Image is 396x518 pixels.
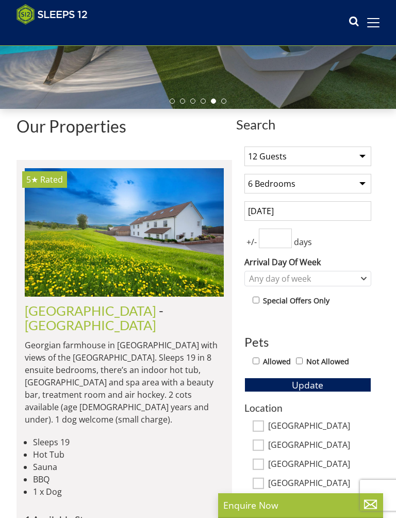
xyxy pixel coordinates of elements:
[246,273,358,284] div: Any day of week
[16,117,232,135] h1: Our Properties
[263,356,291,367] label: Allowed
[268,440,371,451] label: [GEOGRAPHIC_DATA]
[25,317,156,333] a: [GEOGRAPHIC_DATA]
[244,256,371,268] label: Arrival Day Of Week
[306,356,349,367] label: Not Allowed
[33,485,224,498] li: 1 x Dog
[236,117,379,132] span: Search
[244,402,371,413] h3: Location
[268,421,371,432] label: [GEOGRAPHIC_DATA]
[292,379,323,391] span: Update
[244,378,371,392] button: Update
[25,303,156,318] a: [GEOGRAPHIC_DATA]
[33,436,224,448] li: Sleeps 19
[11,31,120,40] iframe: Customer reviews powered by Trustpilot
[40,174,63,185] span: Rated
[26,174,38,185] span: Inwood Farmhouse has a 5 star rating under the Quality in Tourism Scheme
[16,4,88,25] img: Sleeps 12
[292,236,314,248] span: days
[33,448,224,461] li: Hot Tub
[25,303,163,333] span: -
[244,335,371,349] h3: Pets
[244,236,259,248] span: +/-
[268,478,371,490] label: [GEOGRAPHIC_DATA]
[244,271,371,286] div: Combobox
[25,168,224,297] a: 5★ Rated
[223,498,378,512] p: Enquire Now
[263,295,329,306] label: Special Offers Only
[25,168,224,297] img: inwood-farmhouse-somerset-accommodation-home-holiday-sleeps-22.original.jpg
[268,459,371,471] label: [GEOGRAPHIC_DATA]
[33,473,224,485] li: BBQ
[244,201,371,221] input: Arrival Date
[33,461,224,473] li: Sauna
[25,339,224,426] p: Georgian farmhouse in [GEOGRAPHIC_DATA] with views of the [GEOGRAPHIC_DATA]. Sleeps 19 in 8 ensui...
